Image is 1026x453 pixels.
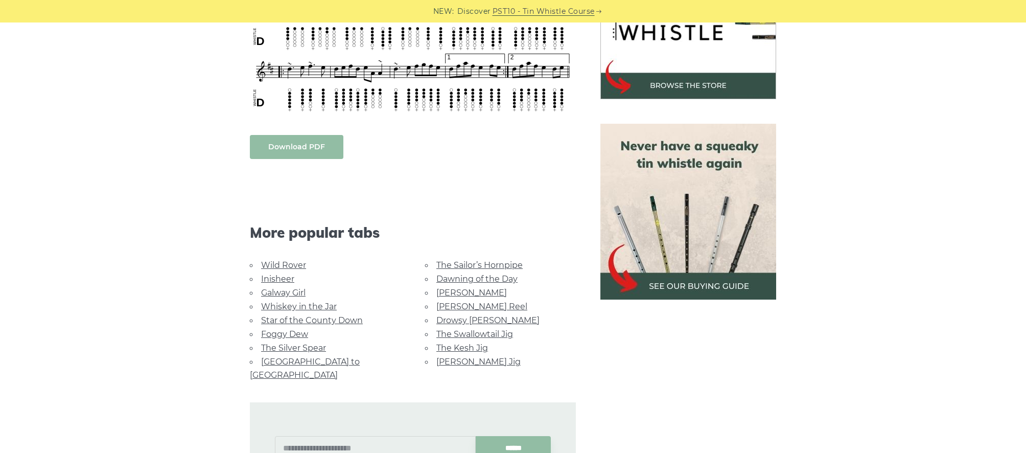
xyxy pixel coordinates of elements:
a: The Swallowtail Jig [436,329,513,339]
a: Inisheer [261,274,294,284]
a: The Sailor’s Hornpipe [436,260,523,270]
a: Galway Girl [261,288,306,298]
a: [PERSON_NAME] Reel [436,302,527,311]
img: tin whistle buying guide [600,124,776,300]
a: The Silver Spear [261,343,326,353]
a: Star of the County Down [261,315,363,325]
span: Discover [457,6,491,17]
a: PST10 - Tin Whistle Course [493,6,595,17]
a: Foggy Dew [261,329,308,339]
a: Wild Rover [261,260,306,270]
a: Download PDF [250,135,343,159]
a: [GEOGRAPHIC_DATA] to [GEOGRAPHIC_DATA] [250,357,360,380]
span: NEW: [433,6,454,17]
a: The Kesh Jig [436,343,488,353]
a: [PERSON_NAME] Jig [436,357,521,367]
a: Dawning of the Day [436,274,518,284]
a: [PERSON_NAME] [436,288,507,298]
span: More popular tabs [250,224,576,241]
a: Whiskey in the Jar [261,302,337,311]
a: Drowsy [PERSON_NAME] [436,315,540,325]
